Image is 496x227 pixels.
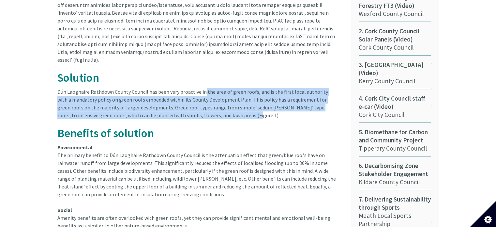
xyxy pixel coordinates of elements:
[57,207,72,213] strong: Social
[359,27,431,56] a: 2. Cork County Council Solar Panels (Video)Cork County Council
[359,162,431,178] span: 6. Decarbonising Zone Stakeholder Engagement
[57,70,99,85] span: Solution
[359,195,431,212] span: 7. Delivering Sustainability through Sports
[57,144,93,151] strong: Environmental
[359,61,431,77] span: 3. [GEOGRAPHIC_DATA] (Video)
[57,126,154,140] span: Benefits of solution
[359,128,431,144] span: 5. Biomethane for Carbon and Community Project
[359,94,431,123] a: 4. Cork City Council staff e-car (Video)Cork City Council
[359,128,431,156] a: 5. Biomethane for Carbon and Community ProjectTipperary County Council
[359,27,431,43] span: 2. Cork County Council Solar Panels (Video)
[359,162,431,190] a: 6. Decarbonising Zone Stakeholder EngagementKildare County Council
[470,201,496,227] button: Set cookie preferences
[359,61,431,89] a: 3. [GEOGRAPHIC_DATA] (Video)Kerry County Council
[359,94,431,111] span: 4. Cork City Council staff e-car (Video)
